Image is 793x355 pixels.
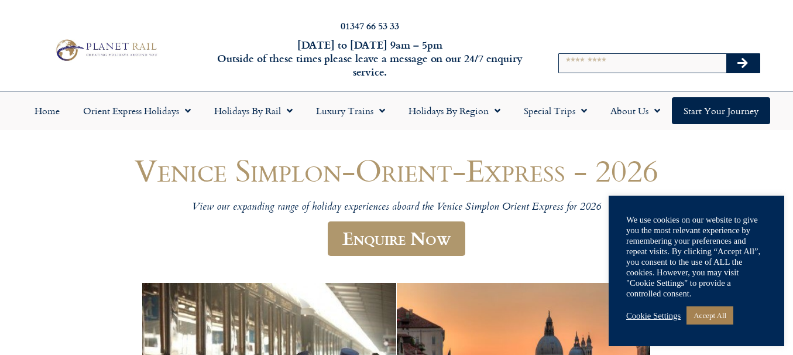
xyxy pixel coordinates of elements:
a: Accept All [686,306,733,325]
a: Cookie Settings [626,310,681,321]
h1: Venice Simplon-Orient-Express - 2026 [46,153,748,187]
a: Luxury Trains [304,97,397,124]
button: Search [726,54,760,73]
a: 01347 66 53 33 [341,19,399,32]
div: We use cookies on our website to give you the most relevant experience by remembering your prefer... [626,214,767,299]
a: Holidays by Rail [202,97,304,124]
a: Orient Express Holidays [71,97,202,124]
a: About Us [599,97,672,124]
img: Planet Rail Train Holidays Logo [52,37,160,63]
p: View our expanding range of holiday experiences aboard the Venice Simplon Orient Express for 2026 [46,201,748,214]
h6: [DATE] to [DATE] 9am – 5pm Outside of these times please leave a message on our 24/7 enquiry serv... [214,38,526,79]
a: Special Trips [512,97,599,124]
a: Start your Journey [672,97,770,124]
a: Enquire Now [328,221,465,256]
a: Holidays by Region [397,97,512,124]
a: Home [23,97,71,124]
nav: Menu [6,97,787,124]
